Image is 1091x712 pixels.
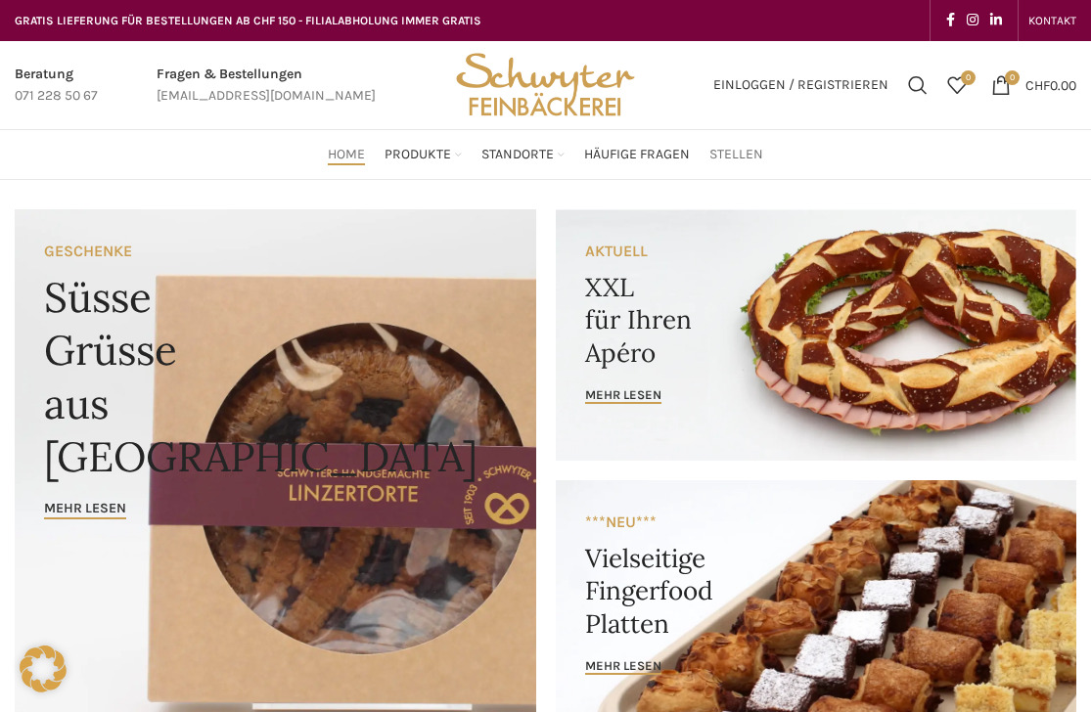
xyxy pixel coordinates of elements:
[1019,1,1086,40] div: Secondary navigation
[937,66,977,105] div: Meine Wunschliste
[5,135,1086,174] div: Main navigation
[1025,76,1050,93] span: CHF
[584,135,690,174] a: Häufige Fragen
[385,135,462,174] a: Produkte
[328,146,365,164] span: Home
[1005,70,1020,85] span: 0
[385,146,451,164] span: Produkte
[15,14,481,27] span: GRATIS LIEFERUNG FÜR BESTELLUNGEN AB CHF 150 - FILIALABHOLUNG IMMER GRATIS
[584,146,690,164] span: Häufige Fragen
[981,66,1086,105] a: 0 CHF0.00
[328,135,365,174] a: Home
[1028,1,1076,40] a: KONTAKT
[709,146,763,164] span: Stellen
[556,209,1077,461] a: Banner link
[961,70,976,85] span: 0
[704,66,898,105] a: Einloggen / Registrieren
[157,64,376,108] a: Infobox link
[984,7,1008,34] a: Linkedin social link
[1028,14,1076,27] span: KONTAKT
[940,7,961,34] a: Facebook social link
[898,66,937,105] a: Suchen
[709,135,763,174] a: Stellen
[449,75,641,92] a: Site logo
[1025,76,1076,93] bdi: 0.00
[481,146,554,164] span: Standorte
[449,41,641,129] img: Bäckerei Schwyter
[15,64,98,108] a: Infobox link
[937,66,977,105] a: 0
[713,78,888,92] span: Einloggen / Registrieren
[961,7,984,34] a: Instagram social link
[481,135,565,174] a: Standorte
